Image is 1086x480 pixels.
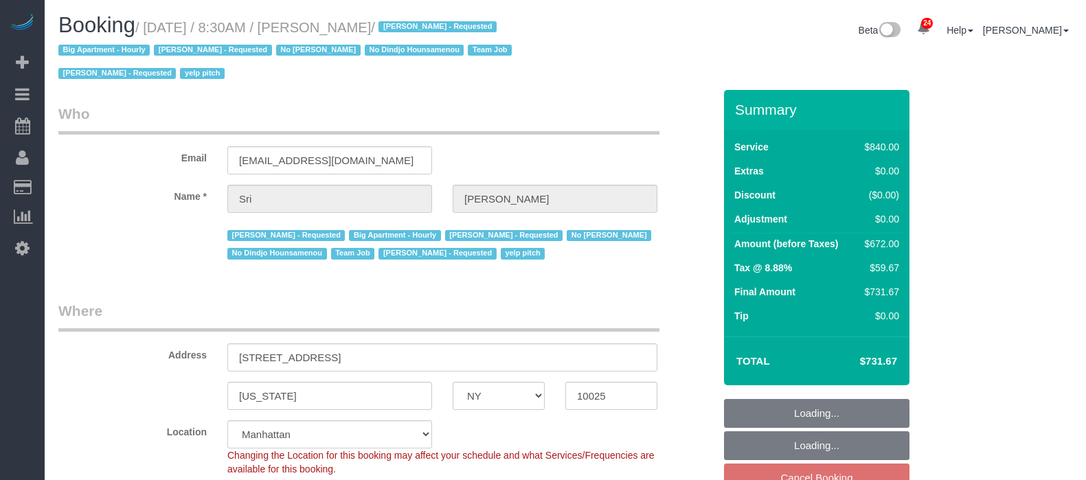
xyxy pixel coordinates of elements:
[734,285,795,299] label: Final Amount
[859,285,899,299] div: $731.67
[910,14,937,44] a: 24
[180,68,225,79] span: yelp pitch
[58,301,659,332] legend: Where
[468,45,512,56] span: Team Job
[349,230,440,241] span: Big Apartment - Hourly
[859,188,899,202] div: ($0.00)
[276,45,361,56] span: No [PERSON_NAME]
[734,188,776,202] label: Discount
[819,356,897,367] h4: $731.67
[565,382,657,410] input: Zip Code
[227,382,432,410] input: City
[567,230,651,241] span: No [PERSON_NAME]
[58,104,659,135] legend: Who
[445,230,563,241] span: [PERSON_NAME] - Requested
[859,261,899,275] div: $59.67
[58,20,516,82] span: /
[227,185,432,213] input: First Name
[734,164,764,178] label: Extras
[501,248,545,259] span: yelp pitch
[983,25,1069,36] a: [PERSON_NAME]
[453,185,657,213] input: Last Name
[227,230,345,241] span: [PERSON_NAME] - Requested
[365,45,464,56] span: No Dindjo Hounsamenou
[227,248,327,259] span: No Dindjo Hounsamenou
[878,22,901,40] img: New interface
[734,261,792,275] label: Tax @ 8.88%
[378,248,496,259] span: [PERSON_NAME] - Requested
[48,146,217,165] label: Email
[58,20,516,82] small: / [DATE] / 8:30AM / [PERSON_NAME]
[734,212,787,226] label: Adjustment
[859,25,901,36] a: Beta
[48,343,217,362] label: Address
[859,237,899,251] div: $672.00
[48,185,217,203] label: Name *
[58,13,135,37] span: Booking
[48,420,217,439] label: Location
[734,309,749,323] label: Tip
[859,164,899,178] div: $0.00
[331,248,375,259] span: Team Job
[921,18,933,29] span: 24
[227,146,432,174] input: Email
[859,309,899,323] div: $0.00
[154,45,271,56] span: [PERSON_NAME] - Requested
[859,212,899,226] div: $0.00
[947,25,973,36] a: Help
[58,68,176,79] span: [PERSON_NAME] - Requested
[227,450,655,475] span: Changing the Location for this booking may affect your schedule and what Services/Frequencies are...
[734,237,838,251] label: Amount (before Taxes)
[736,355,770,367] strong: Total
[735,102,903,117] h3: Summary
[58,45,150,56] span: Big Apartment - Hourly
[8,14,36,33] img: Automaid Logo
[859,140,899,154] div: $840.00
[734,140,769,154] label: Service
[378,21,496,32] span: [PERSON_NAME] - Requested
